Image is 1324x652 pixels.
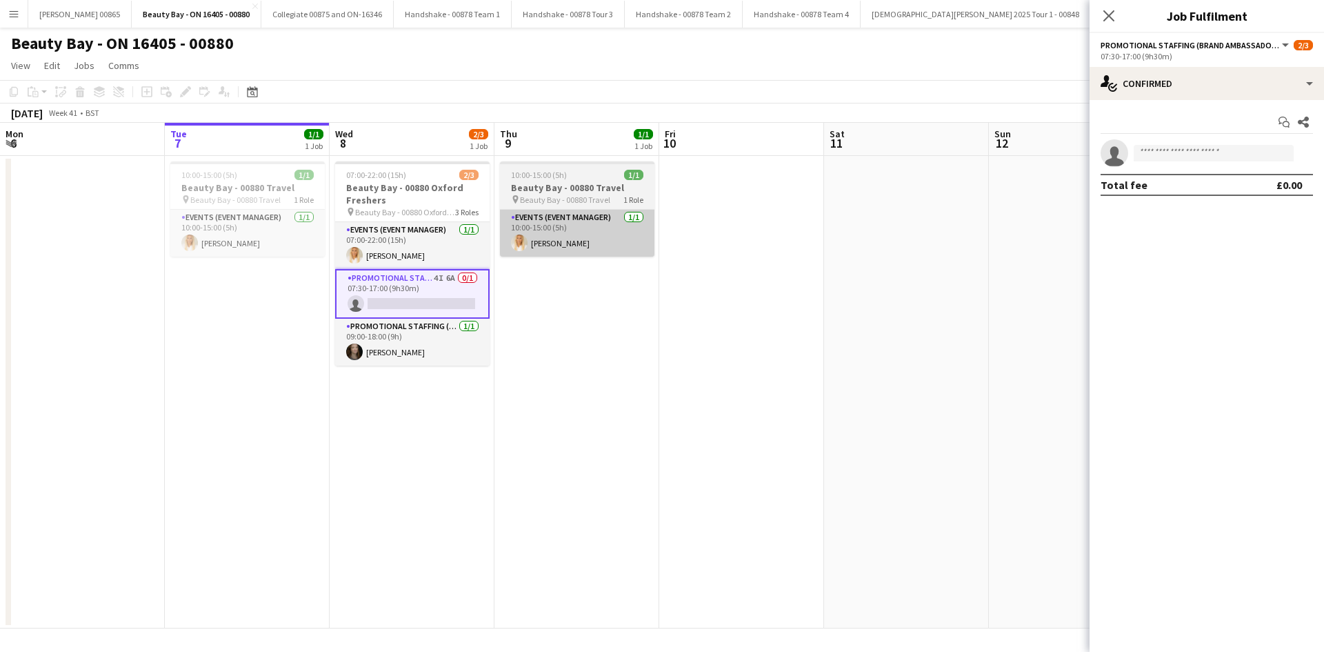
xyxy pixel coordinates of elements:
span: Edit [44,59,60,72]
app-card-role: Promotional Staffing (Brand Ambassadors)1/109:00-18:00 (9h)[PERSON_NAME] [335,319,490,366]
span: Week 41 [46,108,80,118]
h1: Beauty Bay - ON 16405 - 00880 [11,33,234,54]
h3: Beauty Bay - 00880 Oxford Freshers [335,181,490,206]
app-card-role: Promotional Staffing (Brand Ambassadors)4I6A0/107:30-17:00 (9h30m) [335,269,490,319]
span: View [11,59,30,72]
span: 1/1 [624,170,643,180]
span: Wed [335,128,353,140]
span: 9 [498,135,517,151]
button: Handshake - 00878 Tour 3 [512,1,625,28]
button: Handshake - 00878 Team 1 [394,1,512,28]
span: Comms [108,59,139,72]
div: Total fee [1101,178,1147,192]
div: [DATE] [11,106,43,120]
span: Beauty Bay - 00880 Travel [190,195,281,205]
button: [DEMOGRAPHIC_DATA][PERSON_NAME] 2025 Tour 1 - 00848 [861,1,1091,28]
h3: Beauty Bay - 00880 Travel [170,181,325,194]
h3: Beauty Bay - 00880 Travel [500,181,654,194]
span: Thu [500,128,517,140]
span: 10:00-15:00 (5h) [511,170,567,180]
button: Handshake - 00878 Team 4 [743,1,861,28]
span: 07:00-22:00 (15h) [346,170,406,180]
div: 07:30-17:00 (9h30m) [1101,51,1313,61]
span: Fri [665,128,676,140]
div: £0.00 [1276,178,1302,192]
div: Confirmed [1090,67,1324,100]
app-job-card: 10:00-15:00 (5h)1/1Beauty Bay - 00880 Travel Beauty Bay - 00880 Travel1 RoleEvents (Event Manager... [170,161,325,257]
span: Jobs [74,59,94,72]
button: Beauty Bay - ON 16405 - 00880 [132,1,261,28]
button: Promotional Staffing (Brand Ambassadors) [1101,40,1291,50]
a: View [6,57,36,75]
span: 11 [827,135,845,151]
span: Promotional Staffing (Brand Ambassadors) [1101,40,1280,50]
span: 1/1 [634,129,653,139]
a: Edit [39,57,66,75]
app-card-role: Events (Event Manager)1/107:00-22:00 (15h)[PERSON_NAME] [335,222,490,269]
app-job-card: 10:00-15:00 (5h)1/1Beauty Bay - 00880 Travel Beauty Bay - 00880 Travel1 RoleEvents (Event Manager... [500,161,654,257]
span: 1/1 [294,170,314,180]
span: Beauty Bay - 00880 Oxford Freshers [355,207,455,217]
span: 2/3 [1294,40,1313,50]
span: Sun [994,128,1011,140]
button: Handshake - 00878 Team 2 [625,1,743,28]
h3: Job Fulfilment [1090,7,1324,25]
span: 1/1 [304,129,323,139]
app-job-card: 07:00-22:00 (15h)2/3Beauty Bay - 00880 Oxford Freshers Beauty Bay - 00880 Oxford Freshers3 RolesE... [335,161,490,366]
div: 1 Job [634,141,652,151]
span: 3 Roles [455,207,479,217]
span: Sat [830,128,845,140]
span: 8 [333,135,353,151]
span: 1 Role [294,195,314,205]
span: 6 [3,135,23,151]
span: Tue [170,128,187,140]
button: Collegiate 00875 and ON-16346 [261,1,394,28]
span: 7 [168,135,187,151]
app-card-role: Events (Event Manager)1/110:00-15:00 (5h)[PERSON_NAME] [170,210,325,257]
div: 1 Job [470,141,488,151]
span: 2/3 [469,129,488,139]
a: Jobs [68,57,100,75]
span: 1 Role [623,195,643,205]
span: 2/3 [459,170,479,180]
button: [PERSON_NAME] 00865 [28,1,132,28]
a: Comms [103,57,145,75]
app-card-role: Events (Event Manager)1/110:00-15:00 (5h)[PERSON_NAME] [500,210,654,257]
span: 12 [992,135,1011,151]
div: 1 Job [305,141,323,151]
span: 10 [663,135,676,151]
div: BST [86,108,99,118]
span: 10:00-15:00 (5h) [181,170,237,180]
span: Beauty Bay - 00880 Travel [520,195,610,205]
span: Mon [6,128,23,140]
